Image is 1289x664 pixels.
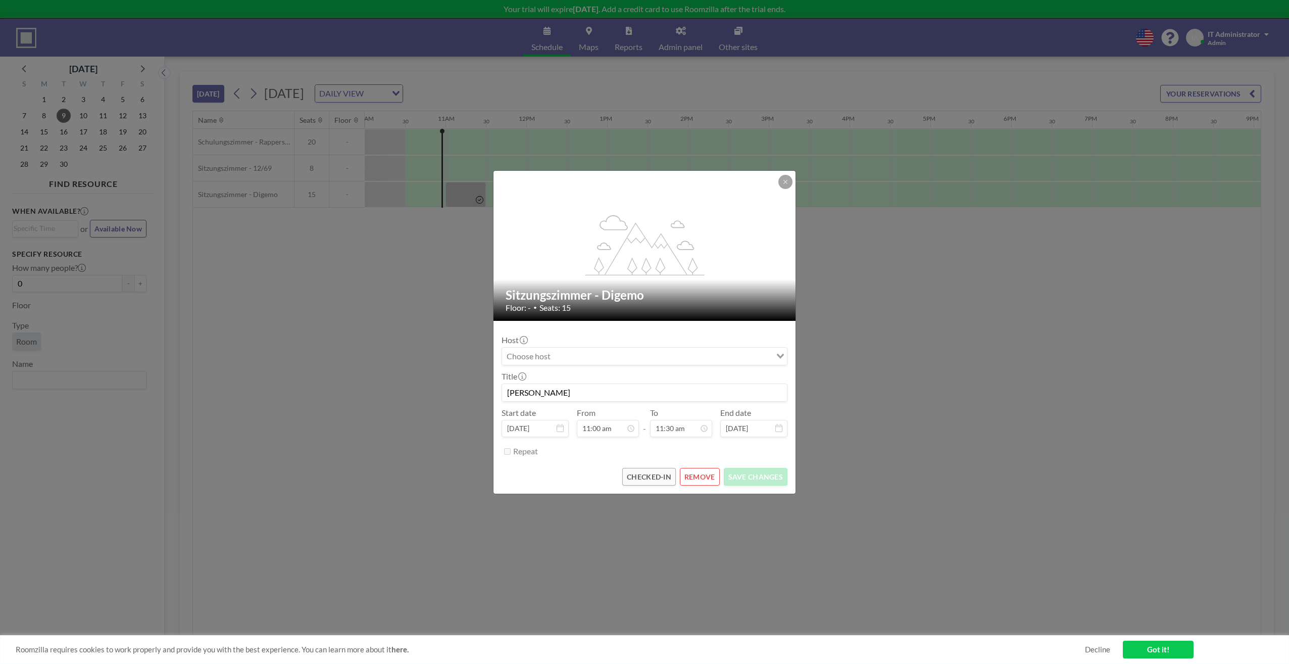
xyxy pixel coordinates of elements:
[1085,645,1110,654] a: Decline
[502,384,787,401] input: (No title)
[502,335,527,345] label: Host
[680,468,720,486] button: REMOVE
[502,371,525,382] label: Title
[502,348,787,365] div: Search for option
[724,468,787,486] button: SAVE CHANGES
[16,645,1085,654] span: Roomzilla requires cookies to work properly and provide you with the best experience. You can lea...
[502,408,536,418] label: Start date
[622,468,676,486] button: CHECKED-IN
[391,645,409,654] a: here.
[533,304,537,311] span: •
[720,408,751,418] label: End date
[539,303,571,313] span: Seats: 15
[506,288,784,303] h2: Sitzungszimmer - Digemo
[577,408,596,418] label: From
[503,350,774,363] input: Search for option
[643,411,646,434] span: -
[506,303,531,313] span: Floor: -
[650,408,658,418] label: To
[513,446,538,456] label: Repeat
[1123,641,1194,658] a: Got it!
[585,214,705,275] g: flex-grow: 1.2;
